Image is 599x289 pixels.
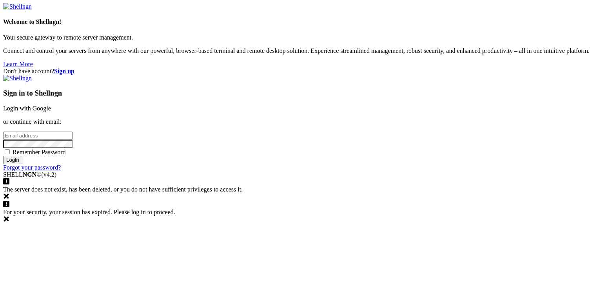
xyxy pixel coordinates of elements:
[3,75,32,82] img: Shellngn
[3,68,596,75] div: Don't have account?
[3,118,596,125] p: or continue with email:
[3,18,596,25] h4: Welcome to Shellngn!
[3,193,596,201] div: Dismiss this notification
[3,34,596,41] p: Your secure gateway to remote server management.
[3,47,596,54] p: Connect and control your servers from anywhere with our powerful, browser-based terminal and remo...
[3,186,596,201] div: The server does not exist, has been deleted, or you do not have sufficient privileges to access it.
[3,89,596,98] h3: Sign in to Shellngn
[3,164,61,171] a: Forgot your password?
[42,171,57,178] span: 4.2.0
[3,209,596,224] div: For your security, your session has expired. Please log in to proceed.
[3,132,73,140] input: Email address
[23,171,37,178] b: NGN
[3,171,56,178] span: SHELL ©
[5,149,10,154] input: Remember Password
[3,105,51,112] a: Login with Google
[3,3,32,10] img: Shellngn
[54,68,74,74] a: Sign up
[3,61,33,67] a: Learn More
[13,149,66,155] span: Remember Password
[3,156,22,164] input: Login
[3,216,596,224] div: Dismiss this notification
